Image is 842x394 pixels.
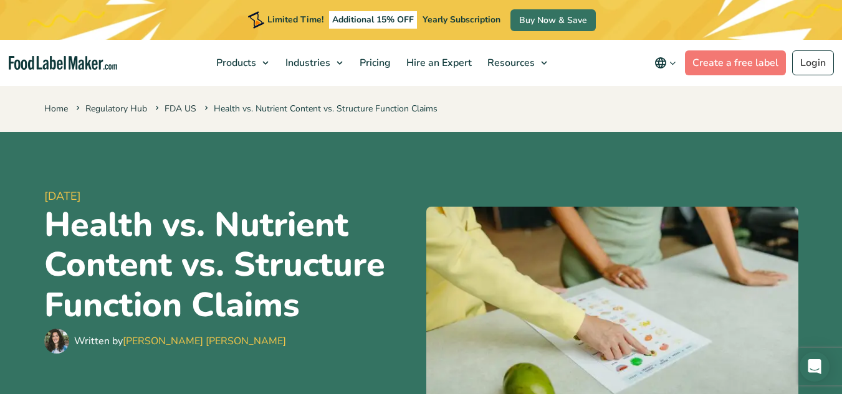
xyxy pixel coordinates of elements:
a: Login [792,50,834,75]
span: Health vs. Nutrient Content vs. Structure Function Claims [202,103,438,115]
span: [DATE] [44,188,416,205]
div: Written by [74,334,286,349]
span: Industries [282,56,332,70]
div: Open Intercom Messenger [800,352,830,382]
span: Hire an Expert [403,56,473,70]
span: Yearly Subscription [423,14,500,26]
a: Resources [480,40,553,86]
img: Maria Abi Hanna - Food Label Maker [44,329,69,354]
a: Home [44,103,68,115]
span: Limited Time! [267,14,323,26]
a: [PERSON_NAME] [PERSON_NAME] [123,334,286,348]
span: Additional 15% OFF [329,11,417,29]
a: Buy Now & Save [510,9,596,31]
a: Pricing [352,40,396,86]
a: FDA US [165,103,196,115]
span: Resources [484,56,536,70]
span: Products [213,56,257,70]
a: Products [209,40,275,86]
a: Create a free label [685,50,786,75]
span: Pricing [356,56,392,70]
a: Regulatory Hub [85,103,147,115]
a: Industries [278,40,349,86]
a: Hire an Expert [399,40,477,86]
h1: Health vs. Nutrient Content vs. Structure Function Claims [44,205,416,326]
